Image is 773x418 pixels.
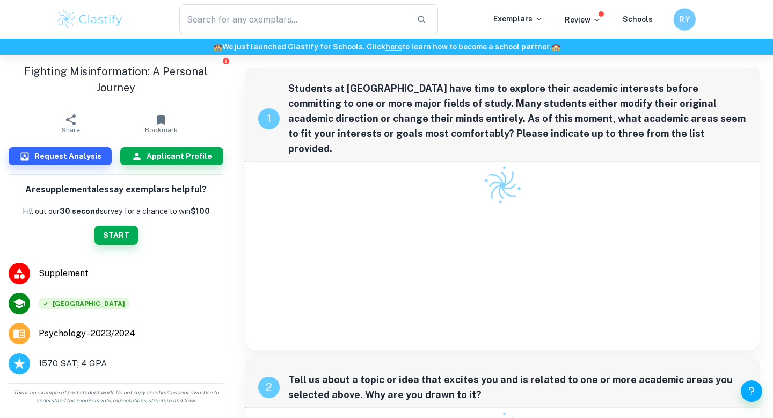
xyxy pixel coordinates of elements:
[288,372,747,402] span: Tell us about a topic or idea that excites you and is related to one or more academic areas you s...
[476,159,529,212] img: Clastify logo
[25,183,207,197] h6: Are supplemental essay exemplars helpful?
[213,42,222,51] span: 🏫
[222,57,230,65] button: Report issue
[120,147,223,165] button: Applicant Profile
[116,109,206,139] button: Bookmark
[623,15,653,24] a: Schools
[60,207,100,215] b: 30 second
[56,9,124,30] img: Clastify logo
[94,226,138,245] button: START
[678,13,691,26] h6: RY
[258,377,280,398] div: recipe
[258,108,280,129] div: recipe
[4,388,228,405] span: This is an example of past student work. Do not copy or submit as your own. Use to understand the...
[673,8,696,31] button: RY
[145,126,178,134] span: Bookmark
[26,109,116,139] button: Share
[2,41,771,53] h6: We just launched Clastify for Schools. Click to learn how to become a school partner.
[9,63,223,96] h1: Fighting Misinformation: A Personal Journey
[741,380,762,402] button: Help and Feedback
[23,205,210,217] p: Fill out our survey for a chance to win
[147,150,212,162] h6: Applicant Profile
[565,14,601,26] p: Review
[179,4,408,34] input: Search for any exemplars...
[39,327,135,340] span: Psychology - 2023/2024
[493,13,543,25] p: Exemplars
[34,150,101,162] h6: Request Analysis
[39,267,223,280] span: Supplement
[385,42,402,51] a: here
[39,298,129,309] span: [GEOGRAPHIC_DATA]
[551,42,560,51] span: 🏫
[39,357,107,370] span: 1570 SAT; 4 GPA
[39,298,129,309] div: Accepted: Yale University
[9,147,112,165] button: Request Analysis
[62,126,80,134] span: Share
[288,81,747,156] span: Students at [GEOGRAPHIC_DATA] have time to explore their academic interests before committing to ...
[191,207,210,215] strong: $100
[39,327,144,340] a: Major and Application Year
